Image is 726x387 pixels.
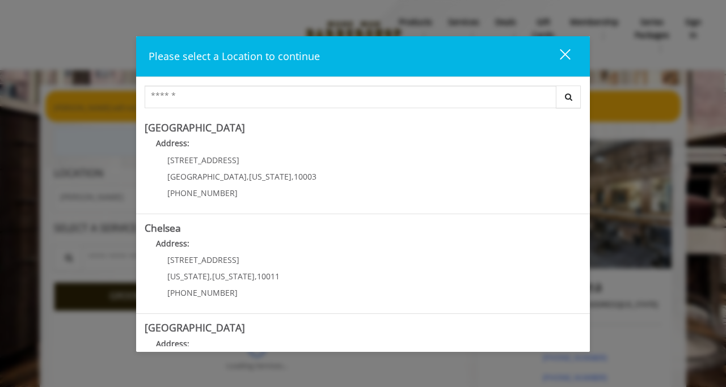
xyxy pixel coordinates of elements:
span: 10003 [294,171,316,182]
span: , [292,171,294,182]
div: close dialog [547,48,569,65]
span: [US_STATE] [167,271,210,282]
span: [US_STATE] [249,171,292,182]
b: [GEOGRAPHIC_DATA] [145,321,245,334]
i: Search button [562,93,575,101]
span: [GEOGRAPHIC_DATA] [167,171,247,182]
button: close dialog [539,45,577,68]
b: Address: [156,138,189,148]
span: , [255,271,257,282]
div: Center Select [145,86,581,114]
span: Please select a Location to continue [149,49,320,63]
span: [PHONE_NUMBER] [167,188,238,198]
span: 10011 [257,271,280,282]
span: , [210,271,212,282]
span: , [247,171,249,182]
b: Chelsea [145,221,181,235]
span: [STREET_ADDRESS] [167,155,239,165]
b: [GEOGRAPHIC_DATA] [145,121,245,134]
span: [STREET_ADDRESS] [167,254,239,265]
input: Search Center [145,86,556,108]
span: [PHONE_NUMBER] [167,287,238,298]
b: Address: [156,338,189,349]
span: [US_STATE] [212,271,255,282]
b: Address: [156,238,189,249]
